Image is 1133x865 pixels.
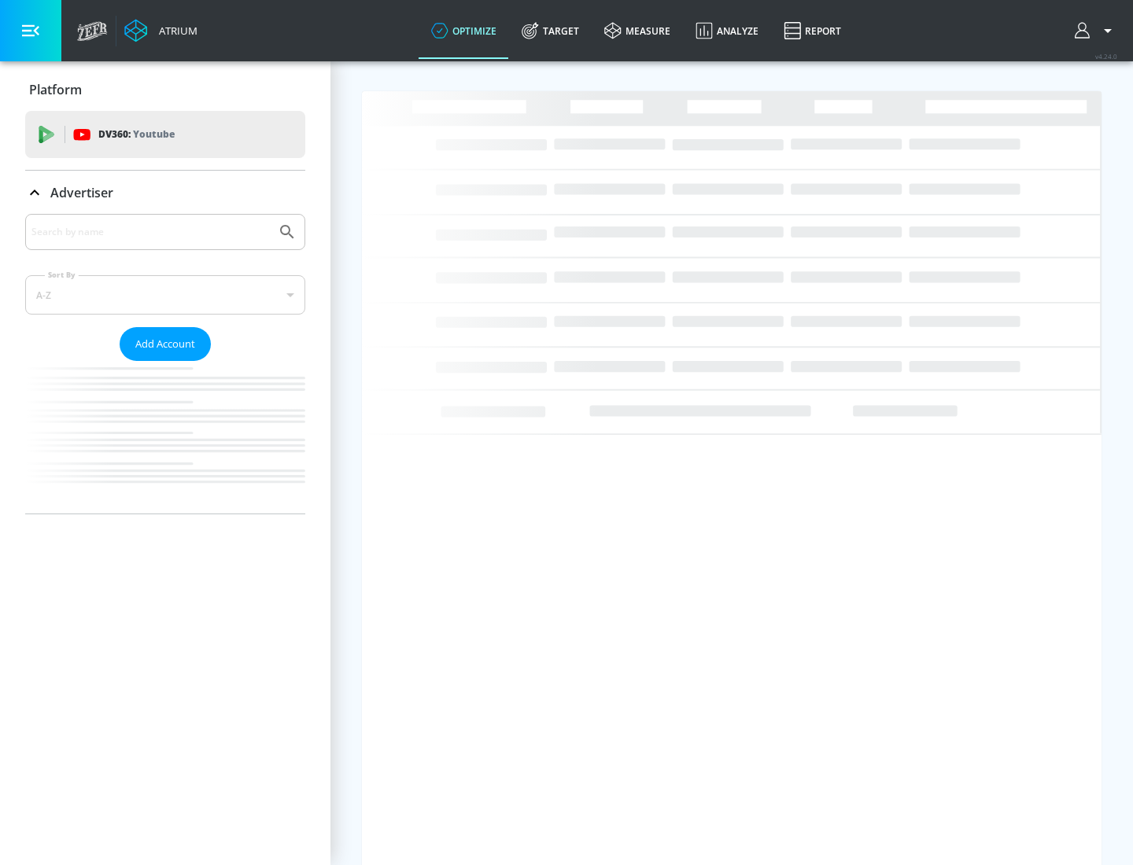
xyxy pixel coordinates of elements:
div: A-Z [25,275,305,315]
div: Atrium [153,24,197,38]
nav: list of Advertiser [25,361,305,513]
div: Advertiser [25,214,305,513]
div: Platform [25,68,305,112]
input: Search by name [31,222,270,242]
div: DV360: Youtube [25,111,305,158]
label: Sort By [45,270,79,280]
span: v 4.24.0 [1095,52,1117,61]
a: Atrium [124,19,197,42]
a: Report [771,2,854,59]
a: Target [509,2,592,59]
a: Analyze [683,2,771,59]
p: DV360: [98,126,175,143]
p: Youtube [133,126,175,142]
span: Add Account [135,335,195,353]
button: Add Account [120,327,211,361]
a: measure [592,2,683,59]
a: optimize [419,2,509,59]
p: Advertiser [50,184,113,201]
p: Platform [29,81,82,98]
div: Advertiser [25,171,305,215]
